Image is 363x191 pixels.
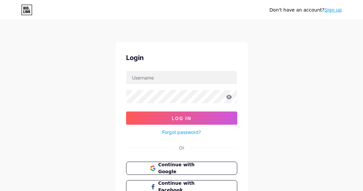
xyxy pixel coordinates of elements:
button: Continue with Google [126,162,237,175]
span: Log In [172,115,191,121]
a: Sign up [324,7,342,13]
div: Or [179,144,184,151]
input: Username [126,71,237,84]
div: Don't have an account? [269,7,342,14]
button: Log In [126,111,237,125]
a: Forgot password? [162,129,201,136]
span: Continue with Google [158,161,213,175]
div: Login [126,53,237,63]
